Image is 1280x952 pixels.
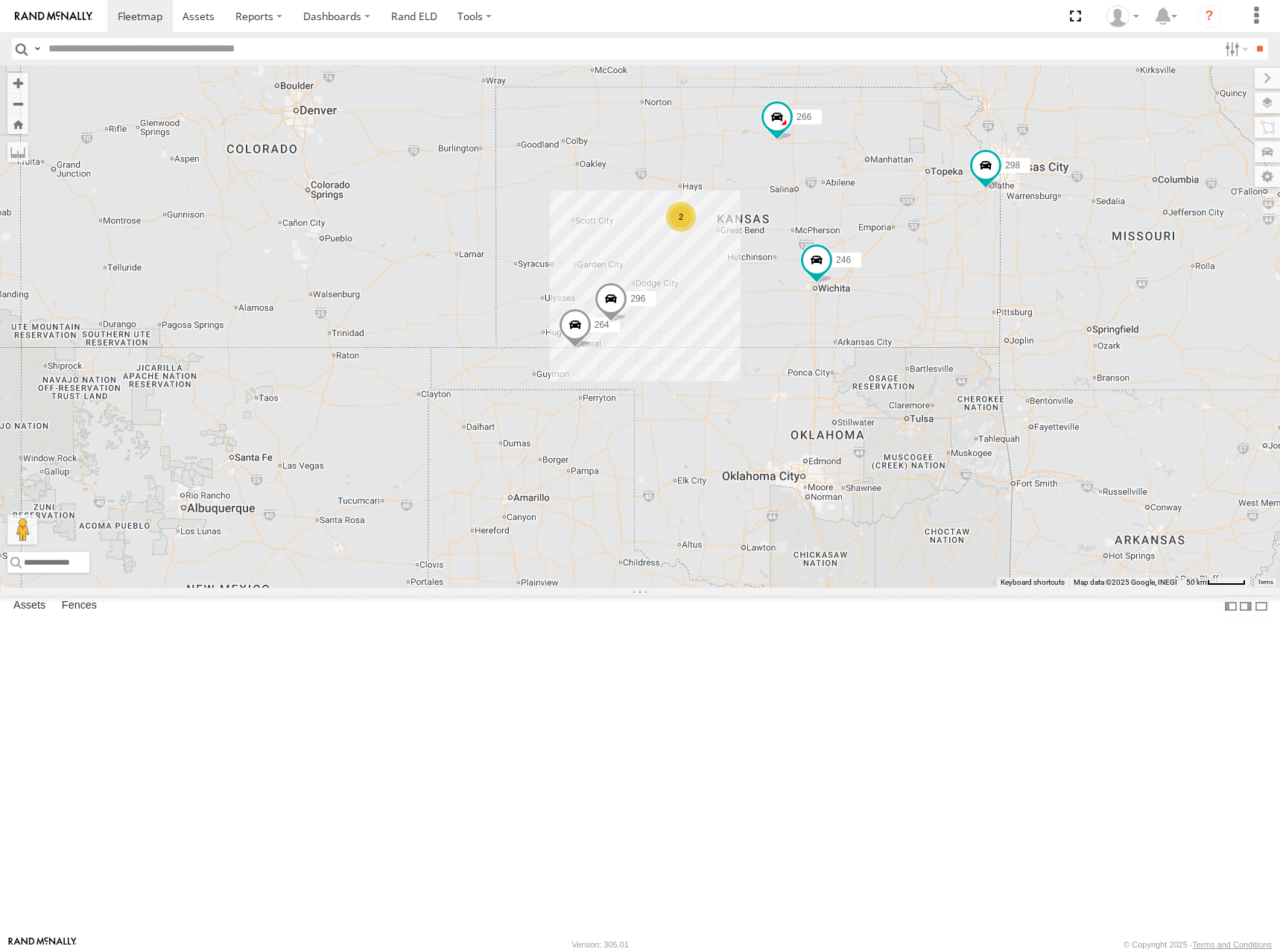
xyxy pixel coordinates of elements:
[1197,4,1221,28] i: ?
[1254,595,1269,617] label: Hide Summary Table
[7,73,28,93] button: Zoom in
[1258,579,1273,585] a: Terms
[7,114,28,134] button: Zoom Home
[836,255,851,265] span: 246
[15,11,92,22] img: rand-logo.svg
[7,515,37,545] button: Drag Pegman onto the map to open Street View
[1124,940,1272,949] div: © Copyright 2025 -
[1074,578,1177,586] span: Map data ©2025 Google, INEGI
[1223,595,1238,617] label: Dock Summary Table to the Left
[7,93,28,114] button: Zoom out
[572,940,629,949] div: Version: 305.01
[1186,578,1207,586] span: 50 km
[666,202,696,232] div: 2
[1238,595,1253,617] label: Dock Summary Table to the Right
[7,142,28,162] label: Measure
[1101,5,1144,28] div: Shane Miller
[630,293,645,303] span: 296
[1182,577,1250,588] button: Map Scale: 50 km per 48 pixels
[1255,166,1280,187] label: Map Settings
[1005,159,1020,170] span: 298
[6,596,53,617] label: Assets
[1219,38,1251,60] label: Search Filter Options
[1193,940,1272,949] a: Terms and Conditions
[1001,577,1065,588] button: Keyboard shortcuts
[54,596,104,617] label: Fences
[8,937,77,952] a: Visit our Website
[31,38,43,60] label: Search Query
[796,111,811,121] span: 266
[595,319,609,329] span: 264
